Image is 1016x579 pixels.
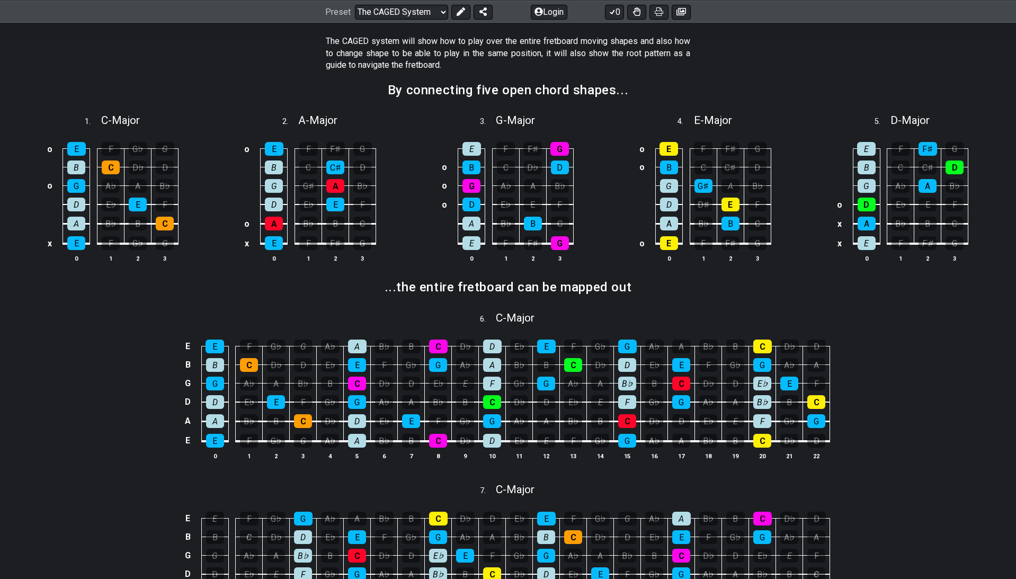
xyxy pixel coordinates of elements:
[265,179,283,193] div: G
[456,414,474,428] div: G♭
[322,253,349,264] th: 2
[946,236,964,250] div: G
[474,4,493,19] button: Share Preset
[537,340,556,353] div: E
[182,412,194,431] td: A
[206,395,224,409] div: D
[348,414,366,428] div: D
[694,142,712,156] div: F
[129,179,147,193] div: A
[265,198,283,211] div: D
[919,161,937,174] div: C♯
[67,179,85,193] div: G
[919,236,937,250] div: F♯
[524,161,542,174] div: D♭
[348,377,366,390] div: C
[240,414,258,428] div: B♭
[591,358,609,372] div: D♭
[780,414,798,428] div: G♭
[348,395,366,409] div: G
[857,142,876,156] div: E
[375,395,393,409] div: A♭
[618,395,636,409] div: F
[807,340,826,353] div: D
[462,198,480,211] div: D
[694,217,712,230] div: B♭
[375,414,393,428] div: E♭
[892,236,910,250] div: F
[699,377,717,390] div: D♭
[206,377,224,390] div: G
[298,114,337,127] span: A - Major
[67,142,86,156] div: E
[780,358,798,372] div: A♭
[129,161,147,174] div: D♭
[833,214,846,234] td: x
[299,198,317,211] div: E♭
[694,236,712,250] div: F
[240,233,253,253] td: x
[451,4,470,19] button: Edit Preset
[699,395,717,409] div: A♭
[492,253,519,264] th: 1
[636,140,648,158] td: o
[462,142,481,156] div: E
[156,179,174,193] div: B♭
[748,179,767,193] div: B♭
[645,414,663,428] div: D♭
[748,161,767,174] div: D
[429,340,448,353] div: C
[537,377,555,390] div: G
[748,236,767,250] div: G
[678,116,693,128] span: 4 .
[564,414,582,428] div: B♭
[807,395,825,409] div: C
[267,340,286,353] div: G♭
[550,142,569,156] div: G
[531,4,567,19] button: Login
[483,340,502,353] div: D
[919,179,937,193] div: A
[456,358,474,372] div: A♭
[721,236,739,250] div: F♯
[353,161,371,174] div: D
[438,158,451,176] td: o
[348,340,367,353] div: A
[694,198,712,211] div: D♯
[551,236,569,250] div: G
[564,395,582,409] div: E♭
[67,161,85,174] div: B
[605,4,624,19] button: 0
[807,358,825,372] div: A
[744,253,771,264] th: 3
[627,4,646,19] button: Toggle Dexterity for all fretkits
[267,395,285,409] div: E
[462,217,480,230] div: A
[156,161,174,174] div: D
[299,161,317,174] div: C
[261,253,288,264] th: 0
[483,358,501,372] div: A
[156,198,174,211] div: F
[807,377,825,390] div: F
[496,311,534,324] span: C - Major
[914,253,941,264] th: 2
[524,198,542,211] div: E
[349,253,376,264] th: 3
[156,142,174,156] div: G
[483,414,501,428] div: G
[402,395,420,409] div: A
[721,142,739,156] div: F♯
[456,377,474,390] div: E
[299,179,317,193] div: G♯
[429,414,447,428] div: F
[892,217,910,230] div: B♭
[129,142,147,156] div: G♭
[551,161,569,174] div: D
[660,179,678,193] div: G
[326,198,344,211] div: E
[919,198,937,211] div: E
[510,377,528,390] div: G♭
[462,161,480,174] div: B
[182,393,194,412] td: D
